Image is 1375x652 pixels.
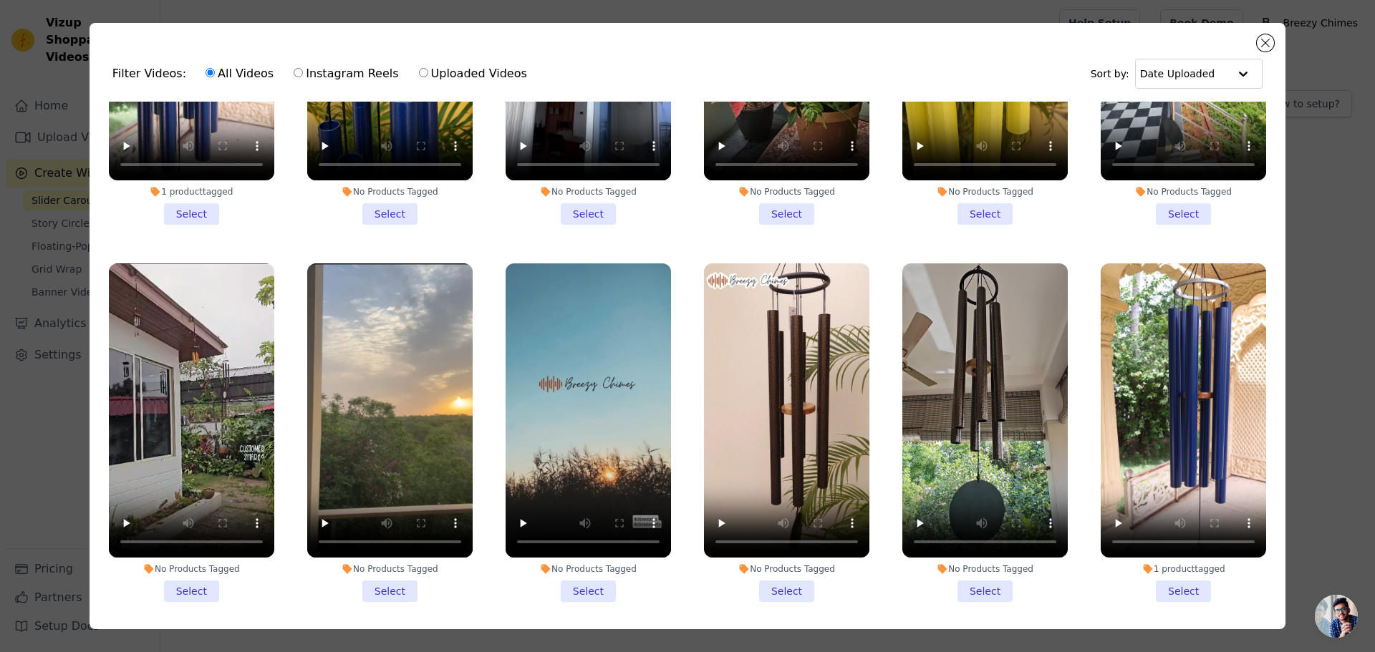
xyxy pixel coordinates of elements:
button: Close modal [1257,34,1274,52]
div: No Products Tagged [307,563,473,575]
div: No Products Tagged [506,563,671,575]
div: Sort by: [1091,59,1263,89]
div: Filter Videos: [112,57,535,90]
div: No Products Tagged [1101,186,1266,198]
div: No Products Tagged [109,563,274,575]
label: Uploaded Videos [418,64,528,83]
div: No Products Tagged [704,186,869,198]
div: 1 product tagged [1101,563,1266,575]
a: Open chat [1315,595,1358,638]
div: No Products Tagged [704,563,869,575]
div: No Products Tagged [506,186,671,198]
div: 1 product tagged [109,186,274,198]
div: No Products Tagged [902,563,1068,575]
label: Instagram Reels [293,64,399,83]
div: No Products Tagged [307,186,473,198]
label: All Videos [205,64,274,83]
div: No Products Tagged [902,186,1068,198]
